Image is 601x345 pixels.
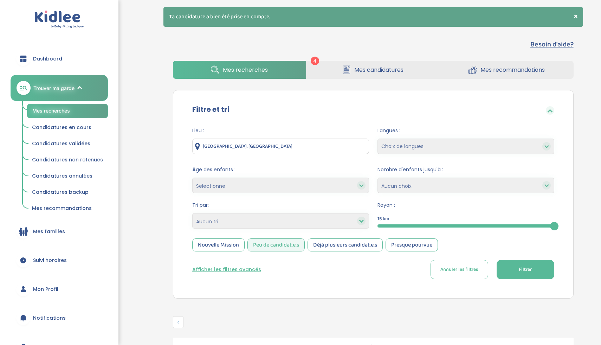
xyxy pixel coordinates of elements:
a: Mes recherches [27,104,108,118]
span: Notifications [33,314,66,322]
a: Candidatures en cours [27,121,108,134]
button: Afficher les filtres avancés [192,266,261,273]
a: Mes recommandations [27,202,108,215]
img: logo.svg [34,11,84,28]
span: Langues : [377,127,554,134]
span: Candidatures backup [32,189,89,196]
button: Filtrer [497,260,554,279]
button: Besoin d'aide? [530,39,574,50]
a: Notifications [11,305,108,331]
a: Mes recommandations [440,61,574,79]
div: Déjà plusieurs candidat.e.s [308,238,383,251]
span: Âge des enfants : [192,166,369,173]
div: Nouvelle Mission [192,238,245,251]
div: Peu de candidat.e.s [247,238,305,251]
button: × [574,13,577,20]
span: Mes familles [33,228,65,235]
span: Filtrer [519,266,532,273]
a: Candidatures annulées [27,170,108,183]
span: Lieu : [192,127,369,134]
span: Mon Profil [33,286,58,293]
a: Mes recherches [173,61,306,79]
label: Filtre et tri [192,104,230,115]
a: Trouver ma garde [11,75,108,101]
a: Mon Profil [11,276,108,302]
span: Candidatures annulées [32,172,92,179]
span: Candidatures validées [32,140,90,147]
span: ‹ [173,316,183,328]
input: Ville ou code postale [192,139,369,154]
span: Suivi horaires [33,257,67,264]
div: Presque pourvue [386,238,438,251]
span: Annuler les filtres [440,266,478,273]
a: Candidatures backup [27,186,108,199]
button: Annuler les filtres [431,260,488,279]
span: Mes recommandations [32,205,92,212]
a: Candidatures non retenues [27,153,108,167]
span: Rayon : [377,202,554,209]
span: 15 km [377,215,389,223]
span: Dashboard [33,55,62,63]
span: Candidatures non retenues [32,156,103,163]
span: Trouver ma garde [33,84,75,92]
a: Mes familles [11,219,108,244]
div: Ta candidature a bien été prise en compte. [163,7,583,27]
span: 4 [311,57,319,65]
span: Mes recherches [32,108,70,114]
span: Mes recommandations [480,65,545,74]
a: Candidatures validées [27,137,108,151]
span: Candidatures en cours [32,124,91,131]
span: Tri par: [192,202,369,209]
a: Suivi horaires [11,248,108,273]
span: Mes recherches [223,65,268,74]
a: Dashboard [11,46,108,71]
span: Mes candidatures [354,65,403,74]
span: Nombre d'enfants jusqu'à : [377,166,554,173]
a: Mes candidatures [306,61,440,79]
